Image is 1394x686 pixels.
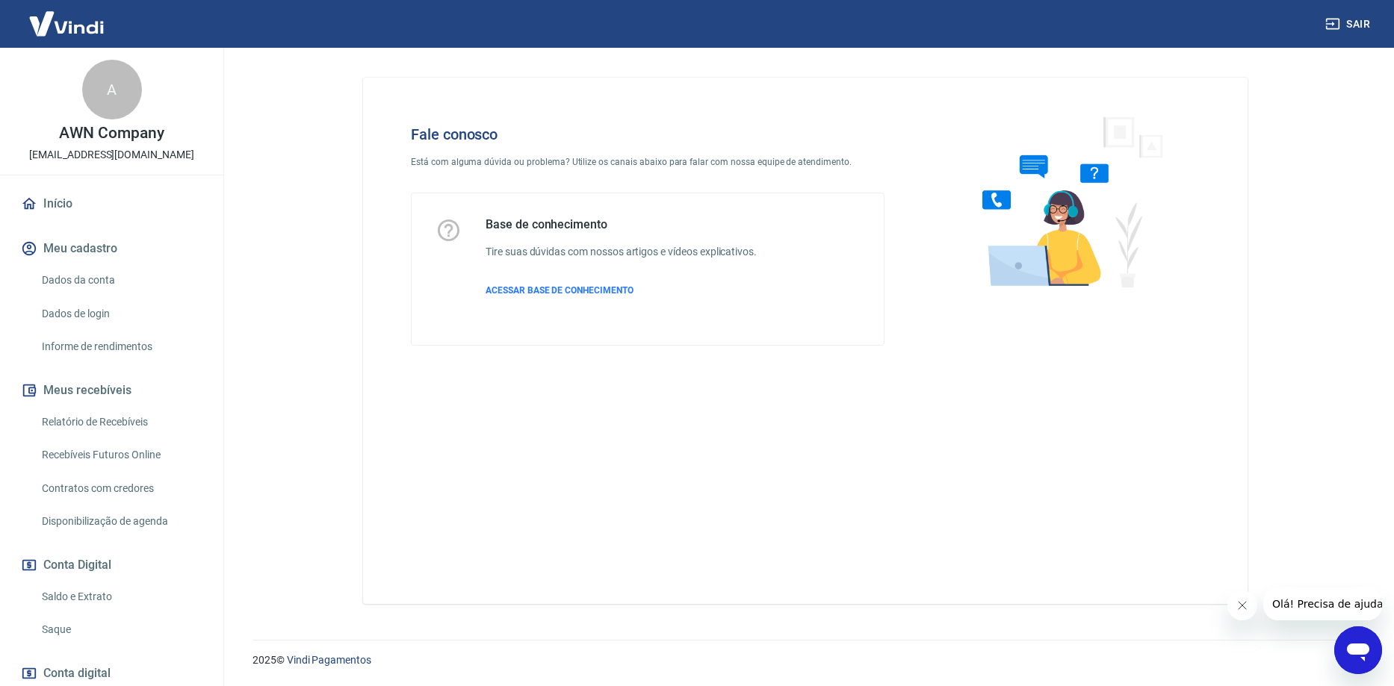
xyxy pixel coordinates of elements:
[18,187,205,220] a: Início
[18,549,205,581] button: Conta Digital
[36,331,205,362] a: Informe de rendimentos
[1334,626,1382,674] iframe: Botão para abrir a janela de mensagens
[36,506,205,537] a: Disponibilização de agenda
[486,284,757,297] a: ACESSAR BASE DE CONHECIMENTO
[36,473,205,504] a: Contratos com credores
[411,155,885,169] p: Está com alguma dúvida ou problema? Utilize os canais abaixo para falar com nossa equipe de atend...
[486,217,757,232] h5: Base de conhecimento
[18,1,115,46] img: Vindi
[411,125,885,143] h4: Fale conosco
[59,125,164,141] p: AWN Company
[18,232,205,265] button: Meu cadastro
[253,652,1358,668] p: 2025 ©
[486,285,634,296] span: ACESSAR BASE DE CONHECIMENTO
[29,147,194,163] p: [EMAIL_ADDRESS][DOMAIN_NAME]
[36,614,205,645] a: Saque
[952,102,1180,301] img: Fale conosco
[287,654,371,666] a: Vindi Pagamentos
[36,299,205,329] a: Dados de login
[43,663,111,684] span: Conta digital
[82,60,142,119] div: A
[36,440,205,470] a: Recebíveis Futuros Online
[1263,587,1382,620] iframe: Mensagem da empresa
[486,244,757,260] h6: Tire suas dúvidas com nossos artigos e vídeos explicativos.
[36,265,205,296] a: Dados da conta
[1227,590,1257,620] iframe: Fechar mensagem
[9,10,126,22] span: Olá! Precisa de ajuda?
[18,374,205,407] button: Meus recebíveis
[36,581,205,612] a: Saldo e Extrato
[1322,10,1376,38] button: Sair
[36,407,205,437] a: Relatório de Recebíveis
